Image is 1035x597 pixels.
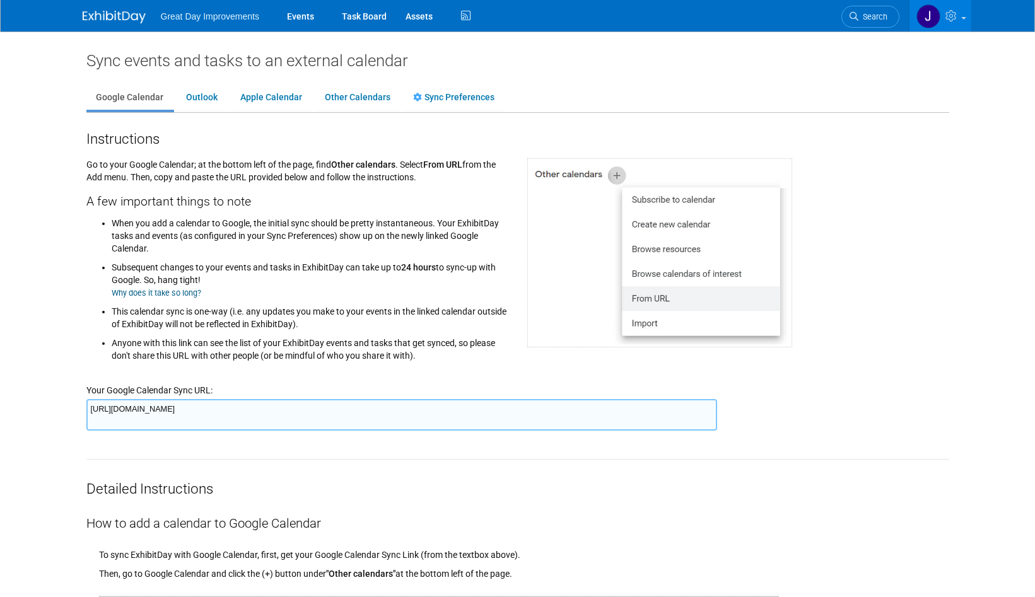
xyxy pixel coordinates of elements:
[86,86,173,110] a: Google Calendar
[315,86,400,110] a: Other Calendars
[86,50,949,71] div: Sync events and tasks to an external calendar
[112,255,508,299] li: Subsequent changes to your events and tasks in ExhibitDay can take up to to sync-up with Google. ...
[86,399,717,431] textarea: [URL][DOMAIN_NAME]
[916,4,940,28] img: Jennifer Hockstra
[86,368,949,397] div: Your Google Calendar Sync URL:
[401,262,436,272] span: 24 hours
[331,159,395,170] span: Other calendars
[858,12,887,21] span: Search
[112,299,508,330] li: This calendar sync is one-way (i.e. any updates you make to your events in the linked calendar ou...
[112,214,508,255] li: When you add a calendar to Google, the initial sync should be pretty instantaneous. Your ExhibitD...
[112,288,201,298] a: Why does it take so long?
[177,86,227,110] a: Outlook
[99,533,949,561] div: To sync ExhibitDay with Google Calendar, first, get your Google Calendar Sync Link (from the text...
[86,499,949,533] div: How to add a calendar to Google Calendar
[83,11,146,23] img: ExhibitDay
[77,149,518,368] div: Go to your Google Calendar; at the bottom left of the page, find . Select from the Add menu. Then...
[841,6,899,28] a: Search
[86,460,949,499] div: Detailed Instructions
[112,330,508,362] li: Anyone with this link can see the list of your ExhibitDay events and tasks that get synced, so pl...
[231,86,312,110] a: Apple Calendar
[404,86,504,110] a: Sync Preferences
[86,125,949,149] div: Instructions
[423,159,462,170] span: From URL
[527,158,792,347] img: Google Calendar screen shot for adding external calendar
[161,11,259,21] span: Great Day Improvements
[99,561,949,580] div: Then, go to Google Calendar and click the (+) button under at the bottom left of the page.
[326,569,395,579] span: "Other calendars"
[86,183,508,211] div: A few important things to note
